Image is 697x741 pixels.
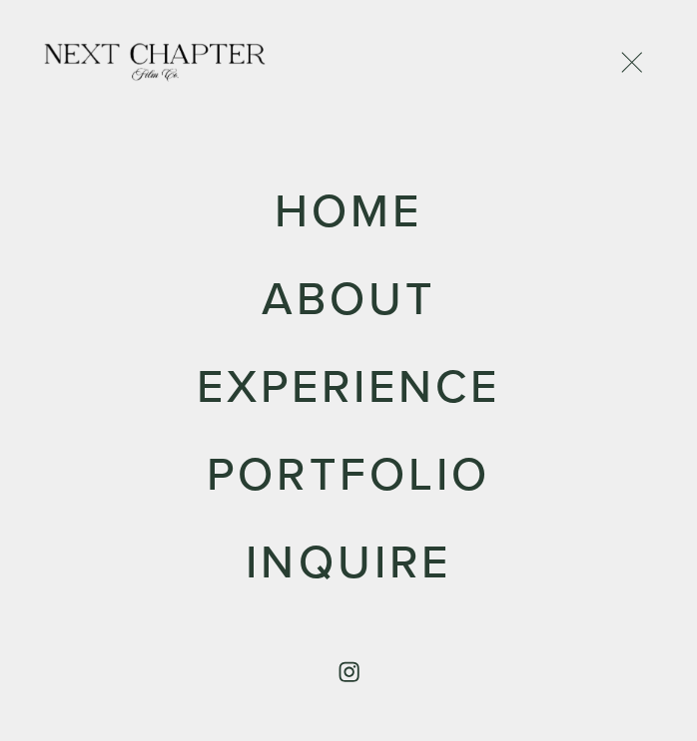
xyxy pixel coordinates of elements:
[262,273,435,319] a: About
[42,42,269,83] img: Next Chapter Film Co.
[337,659,361,684] a: Instagram
[197,361,501,407] a: Experience
[207,449,490,495] a: Portfolio
[275,186,422,232] a: Home
[246,537,450,582] a: Inquire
